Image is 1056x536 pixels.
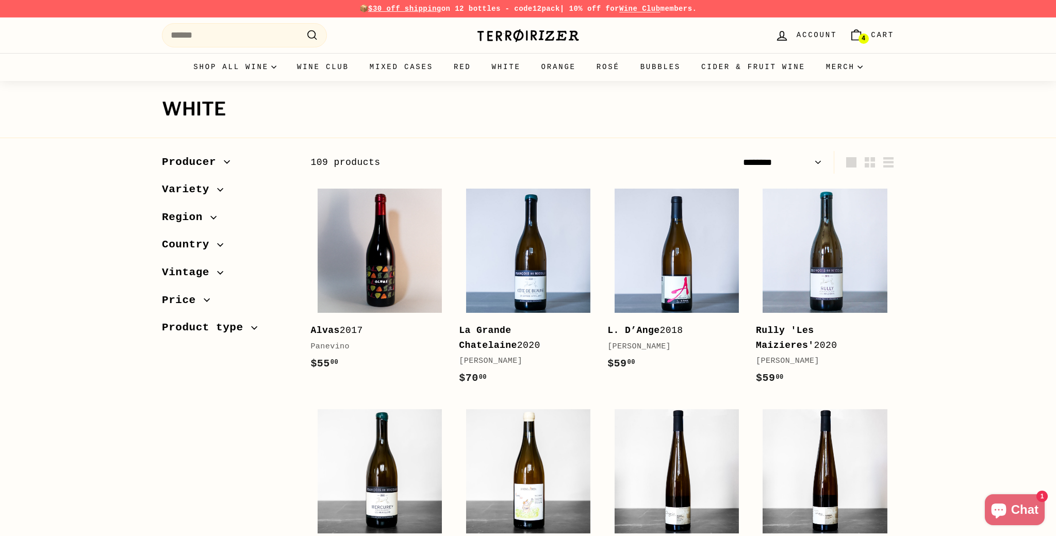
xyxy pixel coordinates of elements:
b: Rully 'Les Maizieres' [756,325,814,350]
sup: 00 [479,374,487,381]
button: Variety [162,178,294,206]
button: Price [162,289,294,317]
b: L. D’Ange [607,325,659,336]
sup: 00 [331,359,338,366]
a: Bubbles [630,53,691,81]
a: Red [443,53,482,81]
h1: White [162,99,894,120]
div: 2020 [756,323,884,353]
button: Country [162,233,294,261]
a: Cider & Fruit Wine [691,53,816,81]
button: Vintage [162,261,294,289]
inbox-online-store-chat: Shopify online store chat [982,494,1048,528]
div: [PERSON_NAME] [756,355,884,367]
span: $59 [756,372,784,384]
sup: 00 [775,374,783,381]
sup: 00 [628,359,635,366]
span: Account [797,29,837,41]
button: Producer [162,151,294,179]
span: 4 [862,35,865,42]
a: L. D’Ange2018[PERSON_NAME] [607,181,746,382]
a: Alvas2017Panevino [310,181,449,382]
span: $59 [607,358,635,370]
span: Product type [162,319,251,337]
span: $30 off shipping [368,5,441,13]
button: Region [162,206,294,234]
strong: 12pack [533,5,560,13]
div: [PERSON_NAME] [607,341,735,353]
a: Mixed Cases [359,53,443,81]
a: White [482,53,531,81]
a: Cart [843,20,900,51]
div: 2018 [607,323,735,338]
div: Primary [141,53,915,81]
a: Wine Club [619,5,661,13]
summary: Shop all wine [183,53,287,81]
span: Producer [162,154,224,171]
span: Vintage [162,264,217,281]
span: $70 [459,372,487,384]
a: Orange [531,53,586,81]
div: 2017 [310,323,438,338]
div: 2020 [459,323,587,353]
span: $55 [310,358,338,370]
a: La Grande Chatelaine2020[PERSON_NAME] [459,181,597,397]
a: Rully 'Les Maizieres'2020[PERSON_NAME] [756,181,894,397]
span: Price [162,292,204,309]
p: 📦 on 12 bottles - code | 10% off for members. [162,3,894,14]
button: Product type [162,316,294,344]
div: Panevino [310,341,438,353]
span: Cart [871,29,894,41]
b: La Grande Chatelaine [459,325,517,350]
span: Country [162,236,217,254]
div: [PERSON_NAME] [459,355,587,367]
span: Region [162,209,210,226]
summary: Merch [816,53,873,81]
b: Alvas [310,325,339,336]
a: Account [769,20,843,51]
span: Variety [162,181,217,198]
div: 109 products [310,155,602,170]
a: Wine Club [287,53,359,81]
a: Rosé [586,53,630,81]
